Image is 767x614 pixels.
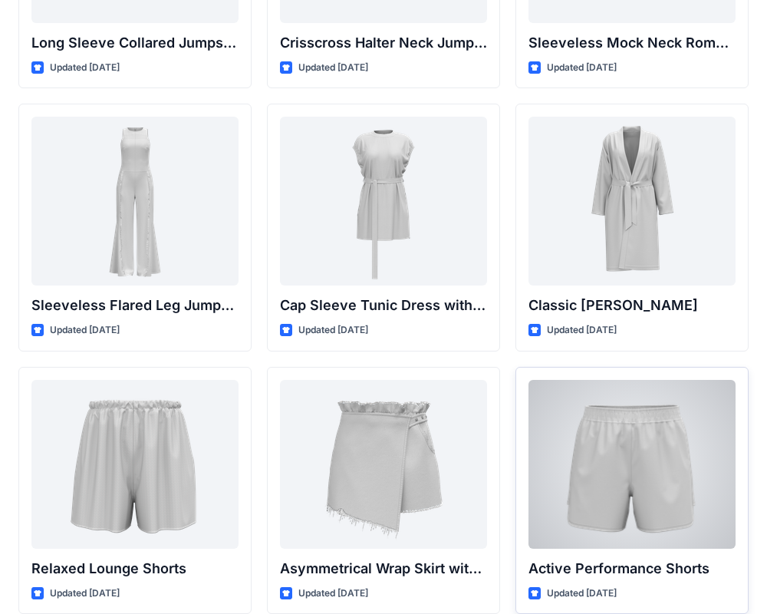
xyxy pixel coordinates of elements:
[528,380,736,549] a: Active Performance Shorts
[280,32,487,54] p: Crisscross Halter Neck Jumpsuit
[547,586,617,602] p: Updated [DATE]
[528,32,736,54] p: Sleeveless Mock Neck Romper with Drawstring Waist
[280,558,487,579] p: Asymmetrical Wrap Skirt with Ruffle Waist
[528,558,736,579] p: Active Performance Shorts
[50,586,120,602] p: Updated [DATE]
[298,586,368,602] p: Updated [DATE]
[298,60,368,76] p: Updated [DATE]
[280,380,487,549] a: Asymmetrical Wrap Skirt with Ruffle Waist
[528,295,736,316] p: Classic [PERSON_NAME]
[31,117,239,286] a: Sleeveless Flared Leg Jumpsuit
[50,322,120,338] p: Updated [DATE]
[280,117,487,286] a: Cap Sleeve Tunic Dress with Belt
[31,32,239,54] p: Long Sleeve Collared Jumpsuit with Belt
[31,295,239,316] p: Sleeveless Flared Leg Jumpsuit
[31,558,239,579] p: Relaxed Lounge Shorts
[50,60,120,76] p: Updated [DATE]
[280,295,487,316] p: Cap Sleeve Tunic Dress with Belt
[528,117,736,286] a: Classic Terry Robe
[31,380,239,549] a: Relaxed Lounge Shorts
[547,322,617,338] p: Updated [DATE]
[298,322,368,338] p: Updated [DATE]
[547,60,617,76] p: Updated [DATE]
